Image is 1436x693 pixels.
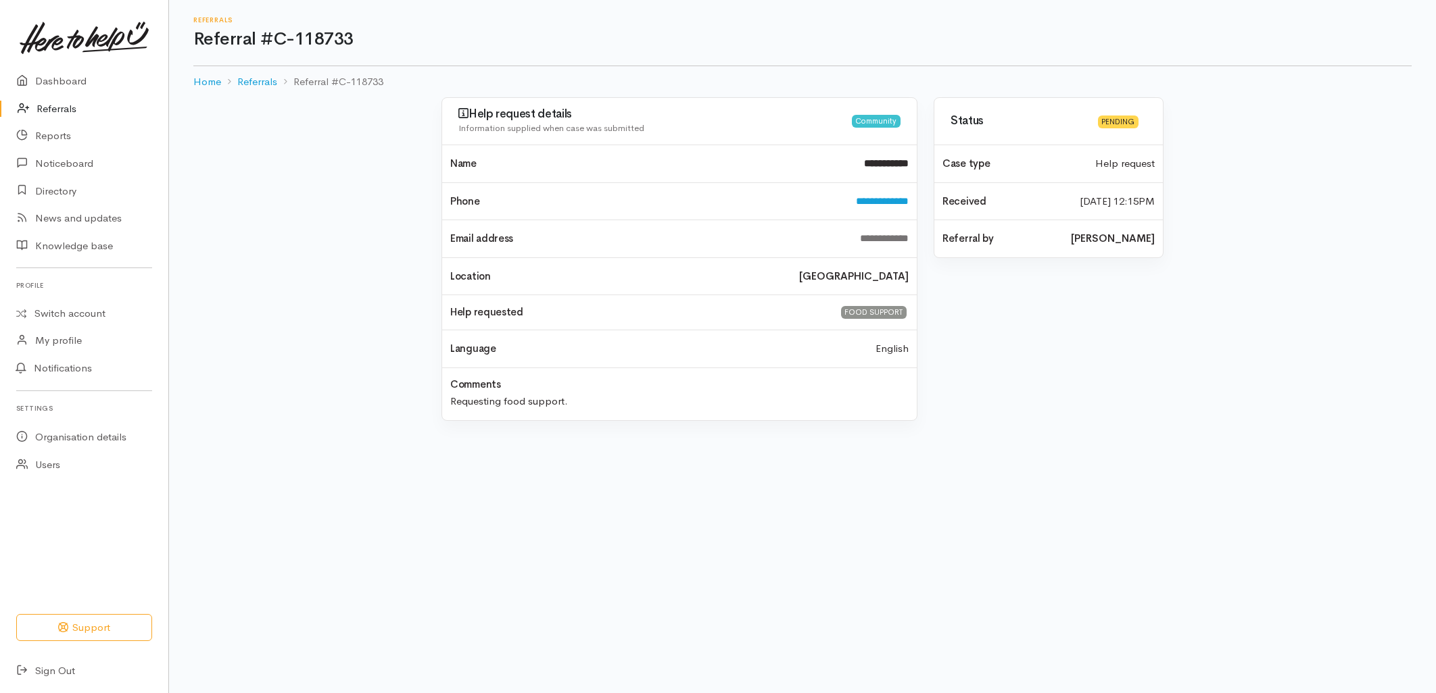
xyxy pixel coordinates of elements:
[450,271,783,282] h4: Location
[852,115,901,128] div: Community
[942,158,1079,170] h4: Case type
[193,66,1412,98] nav: breadcrumb
[277,74,383,90] li: Referral #C-118733
[193,16,1412,24] h6: Referrals
[237,74,277,90] a: Referrals
[1087,156,1163,172] div: Help request
[450,233,844,245] h4: Email address
[799,269,909,284] b: [GEOGRAPHIC_DATA]
[1080,194,1155,209] time: [DATE] 12:15PM
[458,107,852,121] h3: Help request details
[450,158,848,170] h4: Name
[16,276,152,294] h6: Profile
[942,233,1055,245] h4: Referral by
[841,306,907,319] div: FOOD SUPPORT
[16,614,152,642] button: Support
[951,115,1090,128] h3: Status
[193,30,1412,49] h1: Referral #C-118733
[450,307,823,318] h4: Help requested
[942,196,1063,207] h4: Received
[867,341,917,357] div: English
[442,390,917,409] div: Requesting food support.
[193,74,221,90] a: Home
[458,122,644,134] span: Information supplied when case was submitted
[16,399,152,417] h6: Settings
[450,379,501,390] h4: Comments
[1098,115,1139,128] div: Pending
[450,343,496,355] h4: Language
[1071,231,1155,247] b: [PERSON_NAME]
[450,196,840,207] h4: Phone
